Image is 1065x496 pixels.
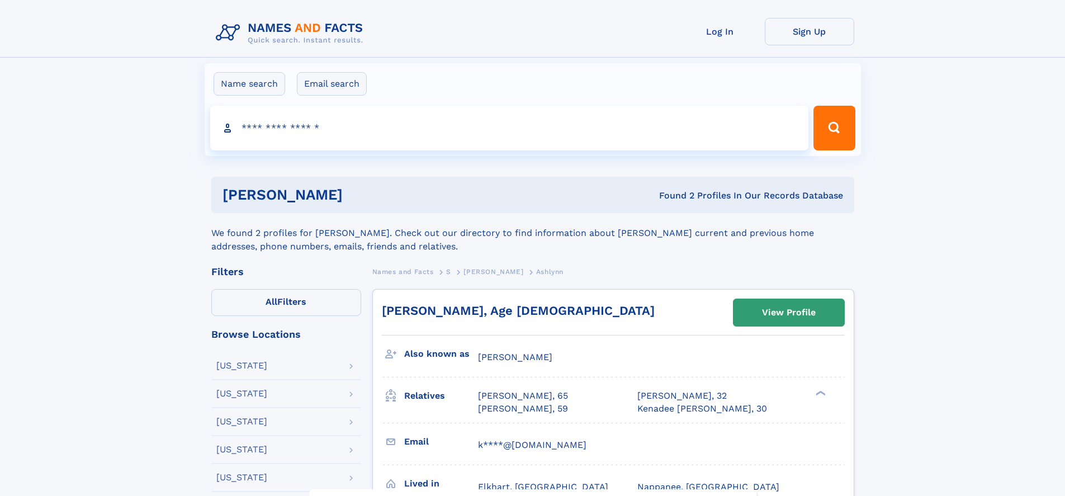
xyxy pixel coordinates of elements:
[478,352,552,362] span: [PERSON_NAME]
[478,390,568,402] a: [PERSON_NAME], 65
[210,106,809,150] input: search input
[813,106,855,150] button: Search Button
[478,481,608,492] span: Elkhart, [GEOGRAPHIC_DATA]
[266,296,277,307] span: All
[223,188,501,202] h1: [PERSON_NAME]
[536,268,564,276] span: Ashlynn
[478,403,568,415] a: [PERSON_NAME], 59
[211,289,361,316] label: Filters
[214,72,285,96] label: Name search
[382,304,655,318] a: [PERSON_NAME], Age [DEMOGRAPHIC_DATA]
[211,329,361,339] div: Browse Locations
[211,18,372,48] img: Logo Names and Facts
[637,403,767,415] a: Kenadee [PERSON_NAME], 30
[446,268,451,276] span: S
[501,190,843,202] div: Found 2 Profiles In Our Records Database
[446,264,451,278] a: S
[216,445,267,454] div: [US_STATE]
[216,361,267,370] div: [US_STATE]
[463,264,523,278] a: [PERSON_NAME]
[297,72,367,96] label: Email search
[733,299,844,326] a: View Profile
[372,264,434,278] a: Names and Facts
[211,267,361,277] div: Filters
[216,417,267,426] div: [US_STATE]
[637,390,727,402] a: [PERSON_NAME], 32
[813,390,826,397] div: ❯
[404,386,478,405] h3: Relatives
[216,389,267,398] div: [US_STATE]
[404,344,478,363] h3: Also known as
[765,18,854,45] a: Sign Up
[211,213,854,253] div: We found 2 profiles for [PERSON_NAME]. Check out our directory to find information about [PERSON_...
[216,473,267,482] div: [US_STATE]
[404,474,478,493] h3: Lived in
[404,432,478,451] h3: Email
[762,300,816,325] div: View Profile
[637,481,779,492] span: Nappanee, [GEOGRAPHIC_DATA]
[463,268,523,276] span: [PERSON_NAME]
[675,18,765,45] a: Log In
